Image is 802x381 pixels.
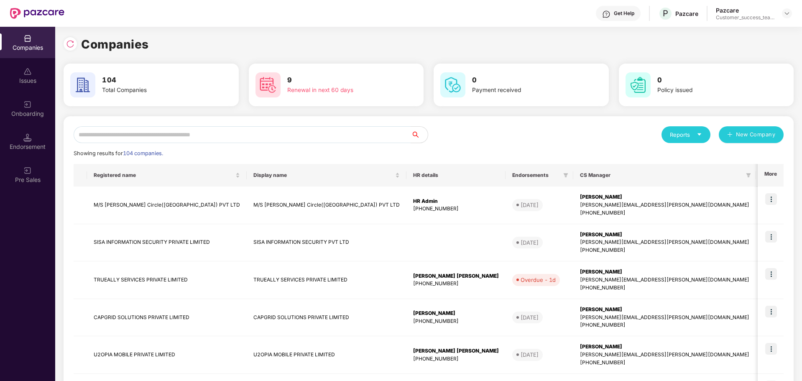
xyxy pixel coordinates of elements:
[413,355,499,363] div: [PHONE_NUMBER]
[87,336,247,374] td: U2OPIA MOBILE PRIVATE LIMITED
[66,40,74,48] img: svg+xml;base64,PHN2ZyBpZD0iUmVsb2FkLTMyeDMyIiB4bWxucz0iaHR0cDovL3d3dy53My5vcmcvMjAwMC9zdmciIHdpZH...
[580,246,749,254] div: [PHONE_NUMBER]
[247,336,406,374] td: U2OPIA MOBILE PRIVATE LIMITED
[413,280,499,288] div: [PHONE_NUMBER]
[23,34,32,43] img: svg+xml;base64,PHN2ZyBpZD0iQ29tcGFuaWVzIiB4bWxucz0iaHR0cDovL3d3dy53My5vcmcvMjAwMC9zdmciIHdpZHRoPS...
[736,130,776,139] span: New Company
[697,132,702,137] span: caret-down
[287,86,393,95] div: Renewal in next 60 days
[472,75,577,86] h3: 0
[94,172,234,179] span: Registered name
[580,276,749,284] div: [PERSON_NAME][EMAIL_ADDRESS][PERSON_NAME][DOMAIN_NAME]
[87,261,247,299] td: TRUEALLY SERVICES PRIVATE LIMITED
[521,313,539,322] div: [DATE]
[716,14,774,21] div: Customer_success_team_lead
[765,343,777,355] img: icon
[440,72,465,97] img: svg+xml;base64,PHN2ZyB4bWxucz0iaHR0cDovL3d3dy53My5vcmcvMjAwMC9zdmciIHdpZHRoPSI2MCIgaGVpZ2h0PSI2MC...
[23,67,32,76] img: svg+xml;base64,PHN2ZyBpZD0iSXNzdWVzX2Rpc2FibGVkIiB4bWxucz0iaHR0cDovL3d3dy53My5vcmcvMjAwMC9zdmciIH...
[87,164,247,187] th: Registered name
[614,10,634,17] div: Get Help
[670,130,702,139] div: Reports
[472,86,577,95] div: Payment received
[521,276,556,284] div: Overdue - 1d
[413,317,499,325] div: [PHONE_NUMBER]
[580,231,749,239] div: [PERSON_NAME]
[411,131,428,138] span: search
[758,164,784,187] th: More
[562,170,570,180] span: filter
[413,205,499,213] div: [PHONE_NUMBER]
[521,201,539,209] div: [DATE]
[413,197,499,205] div: HR Admin
[102,86,207,95] div: Total Companies
[413,309,499,317] div: [PERSON_NAME]
[765,193,777,205] img: icon
[247,261,406,299] td: TRUEALLY SERVICES PRIVATE LIMITED
[563,173,568,178] span: filter
[521,238,539,247] div: [DATE]
[765,268,777,280] img: icon
[411,126,428,143] button: search
[580,306,749,314] div: [PERSON_NAME]
[626,72,651,97] img: svg+xml;base64,PHN2ZyB4bWxucz0iaHR0cDovL3d3dy53My5vcmcvMjAwMC9zdmciIHdpZHRoPSI2MCIgaGVpZ2h0PSI2MC...
[580,359,749,367] div: [PHONE_NUMBER]
[123,150,163,156] span: 104 companies.
[521,350,539,359] div: [DATE]
[287,75,393,86] h3: 9
[580,351,749,359] div: [PERSON_NAME][EMAIL_ADDRESS][PERSON_NAME][DOMAIN_NAME]
[727,132,733,138] span: plus
[580,238,749,246] div: [PERSON_NAME][EMAIL_ADDRESS][PERSON_NAME][DOMAIN_NAME]
[716,6,774,14] div: Pazcare
[602,10,610,18] img: svg+xml;base64,PHN2ZyBpZD0iSGVscC0zMngzMiIgeG1sbnM9Imh0dHA6Ly93d3cudzMub3JnLzIwMDAvc3ZnIiB3aWR0aD...
[580,193,749,201] div: [PERSON_NAME]
[580,284,749,292] div: [PHONE_NUMBER]
[580,201,749,209] div: [PERSON_NAME][EMAIL_ADDRESS][PERSON_NAME][DOMAIN_NAME]
[765,231,777,243] img: icon
[406,164,506,187] th: HR details
[765,306,777,317] img: icon
[580,209,749,217] div: [PHONE_NUMBER]
[81,35,149,54] h1: Companies
[675,10,698,18] div: Pazcare
[657,75,763,86] h3: 0
[255,72,281,97] img: svg+xml;base64,PHN2ZyB4bWxucz0iaHR0cDovL3d3dy53My5vcmcvMjAwMC9zdmciIHdpZHRoPSI2MCIgaGVpZ2h0PSI2MC...
[580,321,749,329] div: [PHONE_NUMBER]
[70,72,95,97] img: svg+xml;base64,PHN2ZyB4bWxucz0iaHR0cDovL3d3dy53My5vcmcvMjAwMC9zdmciIHdpZHRoPSI2MCIgaGVpZ2h0PSI2MC...
[657,86,763,95] div: Policy issued
[663,8,668,18] span: P
[74,150,163,156] span: Showing results for
[413,347,499,355] div: [PERSON_NAME] [PERSON_NAME]
[253,172,393,179] span: Display name
[413,272,499,280] div: [PERSON_NAME] [PERSON_NAME]
[87,187,247,224] td: M/S [PERSON_NAME] Circle([GEOGRAPHIC_DATA]) PVT LTD
[744,170,753,180] span: filter
[580,172,743,179] span: CS Manager
[580,314,749,322] div: [PERSON_NAME][EMAIL_ADDRESS][PERSON_NAME][DOMAIN_NAME]
[87,224,247,262] td: SISA INFORMATION SECURITY PRIVATE LIMITED
[102,75,207,86] h3: 104
[580,268,749,276] div: [PERSON_NAME]
[87,299,247,337] td: CAPGRID SOLUTIONS PRIVATE LIMITED
[247,187,406,224] td: M/S [PERSON_NAME] Circle([GEOGRAPHIC_DATA]) PVT LTD
[247,299,406,337] td: CAPGRID SOLUTIONS PRIVATE LIMITED
[746,173,751,178] span: filter
[23,166,32,175] img: svg+xml;base64,PHN2ZyB3aWR0aD0iMjAiIGhlaWdodD0iMjAiIHZpZXdCb3g9IjAgMCAyMCAyMCIgZmlsbD0ibm9uZSIgeG...
[23,100,32,109] img: svg+xml;base64,PHN2ZyB3aWR0aD0iMjAiIGhlaWdodD0iMjAiIHZpZXdCb3g9IjAgMCAyMCAyMCIgZmlsbD0ibm9uZSIgeG...
[580,343,749,351] div: [PERSON_NAME]
[512,172,560,179] span: Endorsements
[719,126,784,143] button: plusNew Company
[784,10,790,17] img: svg+xml;base64,PHN2ZyBpZD0iRHJvcGRvd24tMzJ4MzIiIHhtbG5zPSJodHRwOi8vd3d3LnczLm9yZy8yMDAwL3N2ZyIgd2...
[10,8,64,19] img: New Pazcare Logo
[23,133,32,142] img: svg+xml;base64,PHN2ZyB3aWR0aD0iMTQuNSIgaGVpZ2h0PSIxNC41IiB2aWV3Qm94PSIwIDAgMTYgMTYiIGZpbGw9Im5vbm...
[247,224,406,262] td: SISA INFORMATION SECURITY PVT LTD
[247,164,406,187] th: Display name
